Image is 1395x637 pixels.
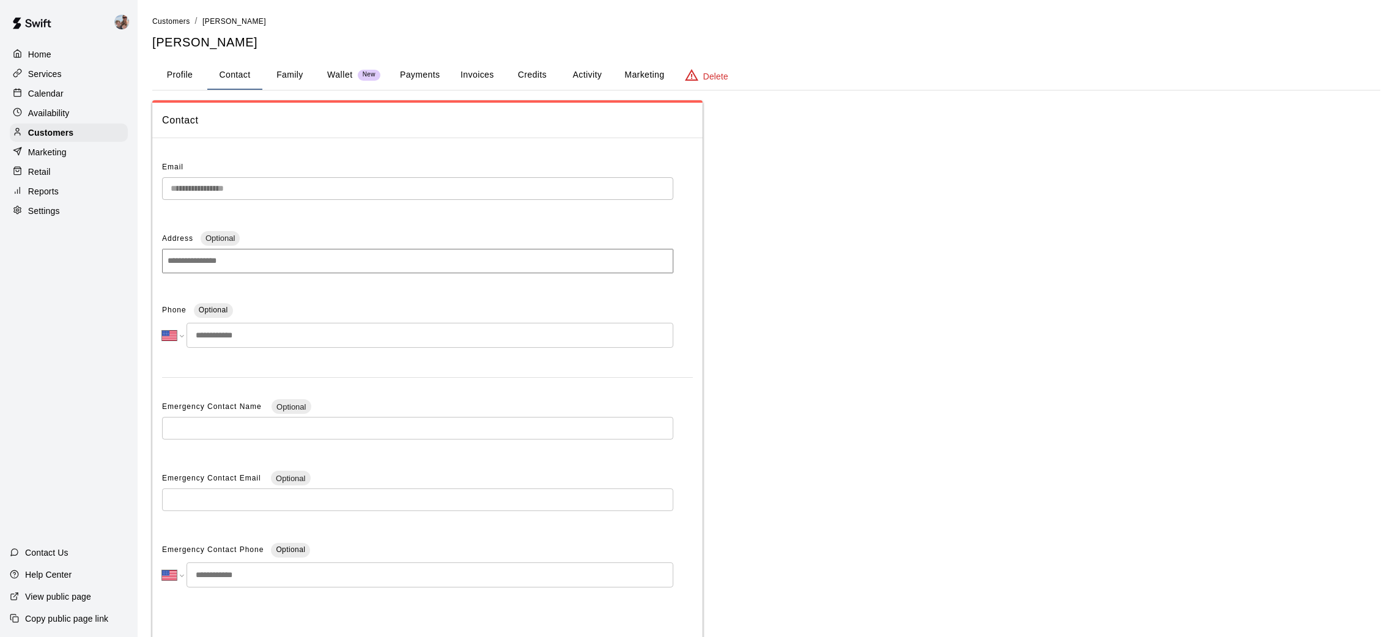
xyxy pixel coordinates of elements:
span: Optional [272,402,311,411]
span: Phone [162,301,187,320]
a: Retail [10,163,128,181]
span: Emergency Contact Phone [162,540,264,560]
p: Copy public page link [25,613,108,625]
span: Email [162,163,183,171]
p: Delete [703,70,728,83]
button: Credits [505,61,560,90]
p: Settings [28,205,60,217]
a: Home [10,45,128,64]
button: Activity [560,61,615,90]
button: Contact [207,61,262,90]
span: Optional [201,234,240,243]
h5: [PERSON_NAME] [152,34,1380,51]
p: Contact Us [25,547,68,559]
p: Reports [28,185,59,197]
a: Reports [10,182,128,201]
span: Address [162,234,193,243]
span: Emergency Contact Email [162,474,264,482]
div: Shelley Volpenhein [112,10,138,34]
button: Payments [390,61,450,90]
p: Help Center [25,569,72,581]
p: Retail [28,166,51,178]
div: basic tabs example [152,61,1380,90]
a: Customers [152,16,190,26]
a: Settings [10,202,128,220]
li: / [195,15,198,28]
span: New [358,71,380,79]
button: Profile [152,61,207,90]
p: Wallet [327,68,353,81]
button: Family [262,61,317,90]
p: Availability [28,107,70,119]
button: Marketing [615,61,674,90]
a: Customers [10,123,128,142]
span: Optional [199,306,228,314]
div: The email of an existing customer can only be changed by the customer themselves at https://book.... [162,177,673,200]
a: Calendar [10,84,128,103]
span: Optional [271,474,310,483]
a: Marketing [10,143,128,161]
span: [PERSON_NAME] [202,17,266,26]
span: Contact [162,112,693,128]
img: Shelley Volpenhein [114,15,129,29]
p: Calendar [28,87,64,100]
p: Marketing [28,146,67,158]
span: Optional [276,545,305,554]
p: Customers [28,127,73,139]
p: View public page [25,591,91,603]
a: Services [10,65,128,83]
p: Home [28,48,51,61]
a: Availability [10,104,128,122]
nav: breadcrumb [152,15,1380,28]
span: Customers [152,17,190,26]
button: Invoices [450,61,505,90]
span: Emergency Contact Name [162,402,264,411]
p: Services [28,68,62,80]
